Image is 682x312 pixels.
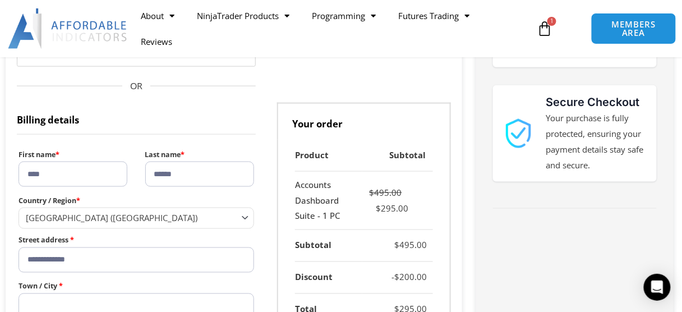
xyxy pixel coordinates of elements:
th: Discount [295,262,362,294]
span: $ [376,203,381,214]
span: $ [395,272,400,283]
h3: Billing details [17,103,256,135]
span: 1 [547,17,556,26]
label: Street address [19,233,254,247]
img: 1000913 | Affordable Indicators – NinjaTrader [504,119,533,148]
a: MEMBERS AREA [591,13,677,44]
h3: Secure Checkout [546,94,646,111]
span: OR [17,78,256,95]
bdi: 495.00 [395,240,427,251]
label: Country / Region [19,194,254,208]
label: First name [19,148,127,162]
span: United States (US) [26,213,237,224]
div: Open Intercom Messenger [644,274,671,301]
th: Subtotal [362,140,433,172]
bdi: 495.00 [370,187,402,198]
span: $ [395,240,400,251]
button: Buy with GPay [69,30,204,53]
a: NinjaTrader Products [186,3,301,29]
span: MEMBERS AREA [603,20,665,37]
label: Last name [145,148,254,162]
h3: Your order [277,103,450,140]
strong: Subtotal [295,240,331,251]
td: Accounts Dashboard Suite - 1 PC [295,172,362,231]
span: - [392,272,395,283]
img: LogoAI | Affordable Indicators – NinjaTrader [8,8,128,49]
a: Futures Trading [387,3,481,29]
th: Product [295,140,362,172]
a: 1 [520,12,569,45]
label: Town / City [19,279,254,293]
nav: Menu [130,3,532,54]
a: Programming [301,3,387,29]
a: About [130,3,186,29]
bdi: 295.00 [376,203,409,214]
bdi: 200.00 [395,272,427,283]
span: Country / Region [19,208,254,228]
p: Your purchase is fully protected, ensuring your payment details stay safe and secure. [546,111,646,173]
a: Reviews [130,29,183,54]
span: $ [370,187,375,198]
